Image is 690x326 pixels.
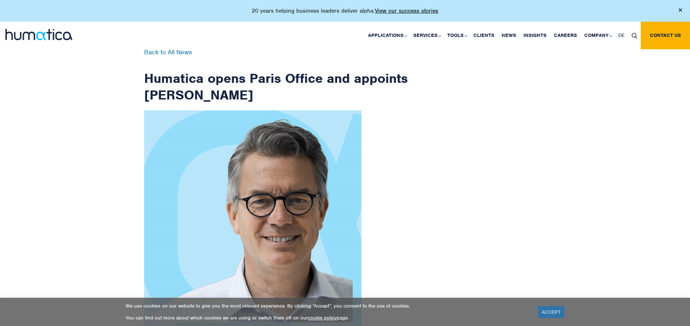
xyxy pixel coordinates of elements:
p: You can find out more about which cookies we are using or switch them off on our page. [126,315,529,321]
span: DE [618,32,624,38]
a: ACCEPT [538,306,564,318]
a: Tools [444,22,470,49]
a: News [498,22,520,49]
a: View our success stories [375,7,438,14]
a: Services [410,22,444,49]
a: DE [615,22,628,49]
h1: Humatica opens Paris Office and appoints [PERSON_NAME] [144,49,409,103]
a: Clients [470,22,498,49]
a: Company [581,22,615,49]
a: cookie policy [308,315,337,321]
a: Insights [520,22,550,49]
img: logo [5,29,72,40]
a: Applications [364,22,410,49]
p: We use cookies on our website to give you the most relevant experience. By clicking “Accept”, you... [126,303,529,309]
p: 20 years helping business leaders deliver alpha. [252,7,438,14]
a: Contact us [641,22,690,49]
img: search_icon [632,33,637,38]
a: Back to All News [144,48,192,56]
a: Careers [550,22,581,49]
